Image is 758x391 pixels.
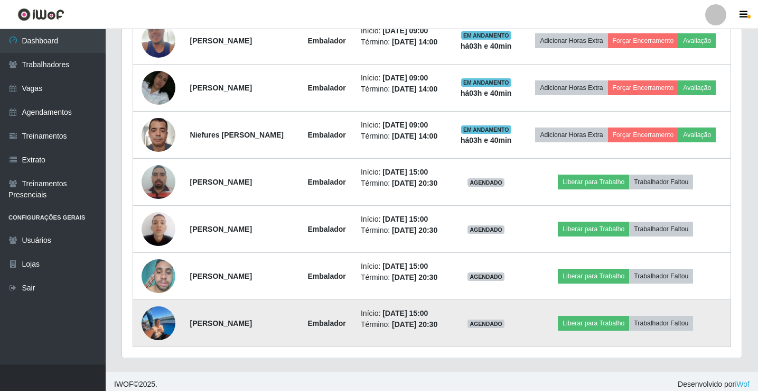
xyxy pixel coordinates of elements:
span: Desenvolvido por [678,379,750,390]
button: Forçar Encerramento [608,128,679,142]
strong: [PERSON_NAME] [190,84,252,92]
time: [DATE] 20:30 [392,179,437,187]
time: [DATE] 15:00 [382,262,428,270]
span: AGENDADO [467,272,504,281]
li: Término: [361,131,445,142]
span: AGENDADO [467,320,504,328]
button: Avaliação [678,128,716,142]
li: Início: [361,214,445,225]
span: © 2025 . [114,379,157,390]
time: [DATE] 20:30 [392,273,437,281]
button: Trabalhador Faltou [629,175,693,189]
img: 1701349754449.jpeg [142,206,175,251]
strong: há 03 h e 40 min [461,136,512,144]
li: Término: [361,272,445,283]
button: Trabalhador Faltou [629,222,693,237]
li: Término: [361,319,445,330]
button: Adicionar Horas Extra [535,128,607,142]
button: Liberar para Trabalho [558,222,629,237]
li: Início: [361,167,445,178]
strong: Embalador [307,178,345,186]
li: Início: [361,120,445,131]
time: [DATE] 15:00 [382,168,428,176]
time: [DATE] 15:00 [382,215,428,223]
span: EM ANDAMENTO [461,78,511,87]
time: [DATE] 20:30 [392,320,437,329]
span: EM ANDAMENTO [461,125,511,134]
time: [DATE] 20:30 [392,226,437,234]
time: [DATE] 09:00 [382,74,428,82]
time: [DATE] 09:00 [382,121,428,129]
img: 1686264689334.jpeg [142,159,175,204]
strong: Embalador [307,37,345,45]
li: Início: [361,72,445,84]
strong: Embalador [307,225,345,233]
strong: [PERSON_NAME] [190,178,252,186]
time: [DATE] 09:00 [382,26,428,35]
button: Forçar Encerramento [608,33,679,48]
li: Início: [361,308,445,319]
button: Avaliação [678,33,716,48]
time: [DATE] 14:00 [392,85,437,93]
time: [DATE] 14:00 [392,38,437,46]
button: Trabalhador Faltou [629,316,693,331]
button: Adicionar Horas Extra [535,33,607,48]
button: Liberar para Trabalho [558,175,629,189]
li: Início: [361,25,445,37]
strong: Embalador [307,131,345,139]
span: AGENDADO [467,178,504,187]
button: Forçar Encerramento [608,80,679,95]
li: Término: [361,84,445,95]
span: IWOF [114,380,134,388]
img: 1725903648541.jpeg [142,58,175,117]
li: Início: [361,261,445,272]
strong: [PERSON_NAME] [190,225,252,233]
li: Término: [361,178,445,189]
strong: Niefures [PERSON_NAME] [190,131,284,139]
span: EM ANDAMENTO [461,31,511,40]
strong: há 03 h e 40 min [461,89,512,97]
time: [DATE] 14:00 [392,132,437,140]
img: CoreUI Logo [17,8,64,21]
img: 1754884192985.jpeg [142,299,175,347]
span: AGENDADO [467,225,504,234]
button: Adicionar Horas Extra [535,80,607,95]
button: Liberar para Trabalho [558,316,629,331]
strong: [PERSON_NAME] [190,319,252,328]
strong: [PERSON_NAME] [190,272,252,280]
strong: Embalador [307,272,345,280]
strong: [PERSON_NAME] [190,37,252,45]
img: 1748551724527.jpeg [142,254,175,299]
li: Término: [361,37,445,48]
time: [DATE] 15:00 [382,309,428,317]
img: 1751474916234.jpeg [142,11,175,71]
strong: Embalador [307,84,345,92]
strong: há 03 h e 40 min [461,42,512,50]
button: Trabalhador Faltou [629,269,693,284]
strong: Embalador [307,319,345,328]
a: iWof [735,380,750,388]
li: Término: [361,225,445,236]
button: Avaliação [678,80,716,95]
img: 1744031774658.jpeg [142,112,175,157]
button: Liberar para Trabalho [558,269,629,284]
